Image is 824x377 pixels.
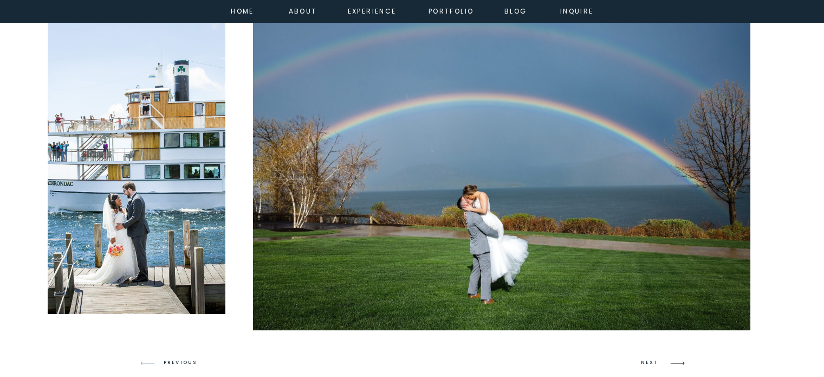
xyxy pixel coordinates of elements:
h3: PREVIOUS [164,358,205,368]
a: home [228,5,257,15]
h3: NEXT [641,358,661,368]
a: inquire [557,5,596,15]
a: about [289,5,313,15]
a: Blog [496,5,535,15]
a: experience [348,5,392,15]
a: portfolio [428,5,475,15]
